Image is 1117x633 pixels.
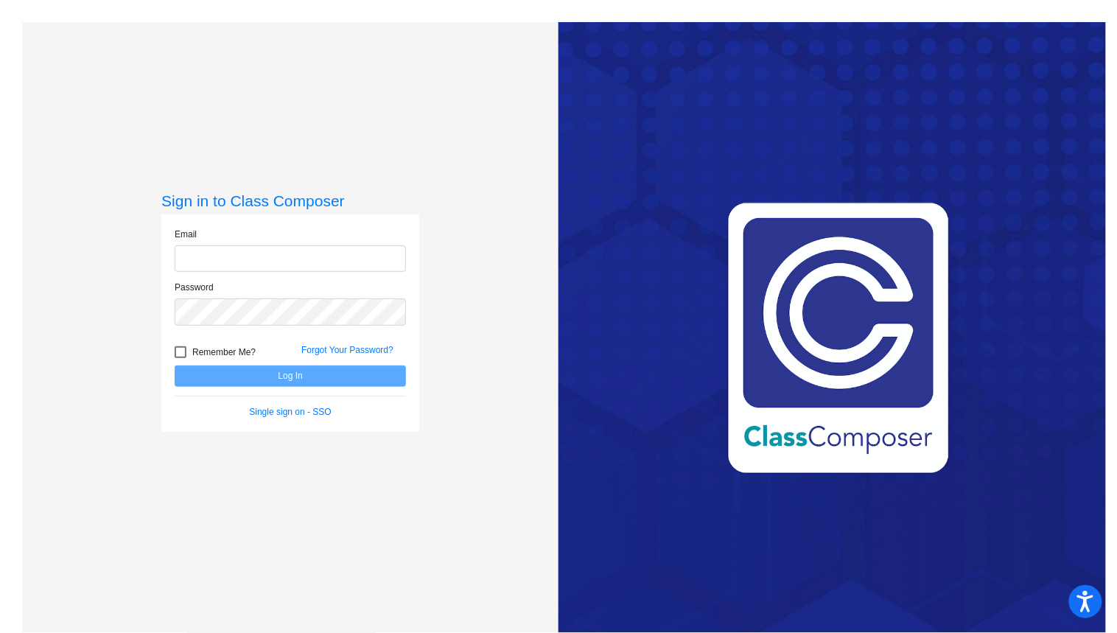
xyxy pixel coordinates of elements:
a: Forgot Your Password? [301,345,393,355]
span: Remember Me? [192,343,256,361]
label: Email [175,228,197,241]
a: Single sign on - SSO [249,407,331,417]
button: Log In [175,366,406,387]
h3: Sign in to Class Composer [161,192,419,210]
label: Password [175,281,214,294]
